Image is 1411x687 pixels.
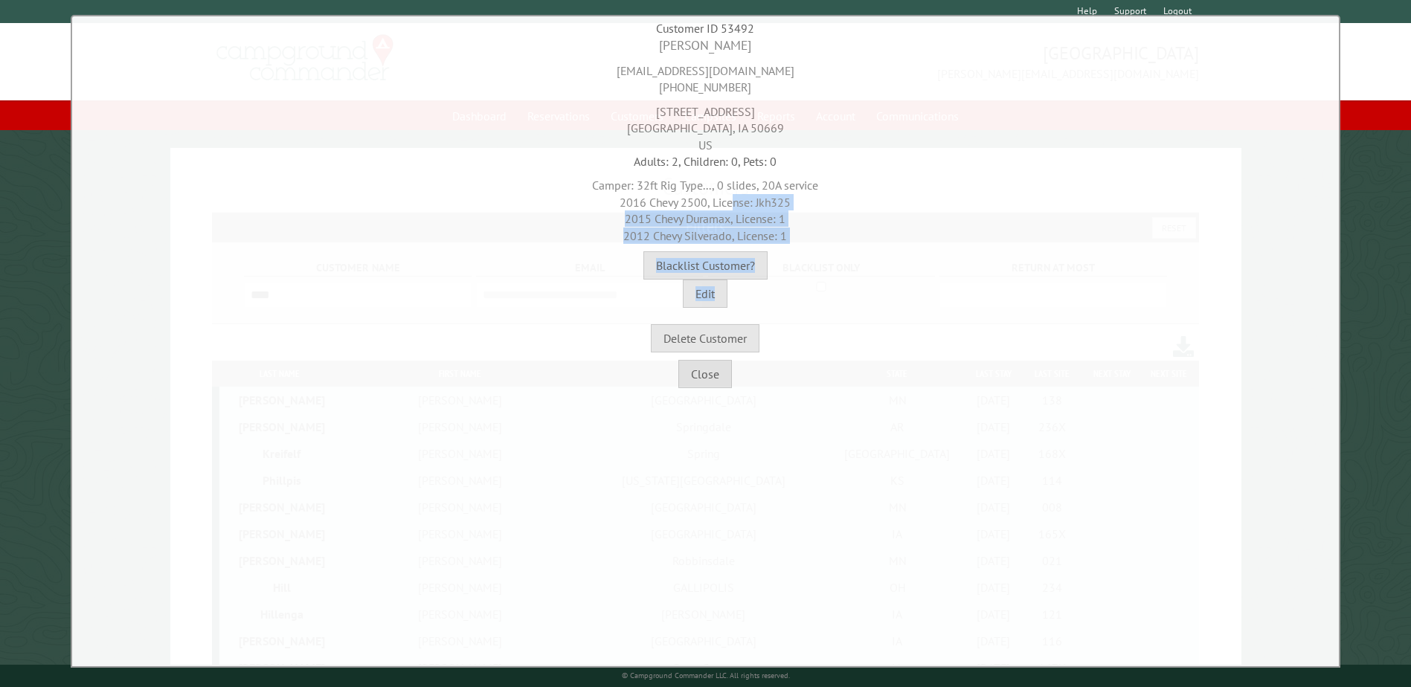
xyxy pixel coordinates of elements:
[76,20,1335,36] div: Customer ID 53492
[643,251,768,280] button: Blacklist Customer?
[76,96,1335,153] div: [STREET_ADDRESS] [GEOGRAPHIC_DATA], IA 50669 US
[76,153,1335,170] div: Adults: 2, Children: 0, Pets: 0
[620,195,791,210] span: 2016 Chevy 2500, License: Jkh325
[76,170,1335,244] div: Camper: 32ft Rig Type..., 0 slides, 20A service
[683,280,727,308] button: Edit
[623,228,787,243] span: 2012 Chevy Silverado, License: 1
[76,55,1335,96] div: [EMAIL_ADDRESS][DOMAIN_NAME] [PHONE_NUMBER]
[678,360,732,388] button: Close
[651,324,759,352] button: Delete Customer
[622,671,790,680] small: © Campground Commander LLC. All rights reserved.
[76,36,1335,55] div: [PERSON_NAME]
[625,211,785,226] span: 2015 Chevy Duramax, License: 1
